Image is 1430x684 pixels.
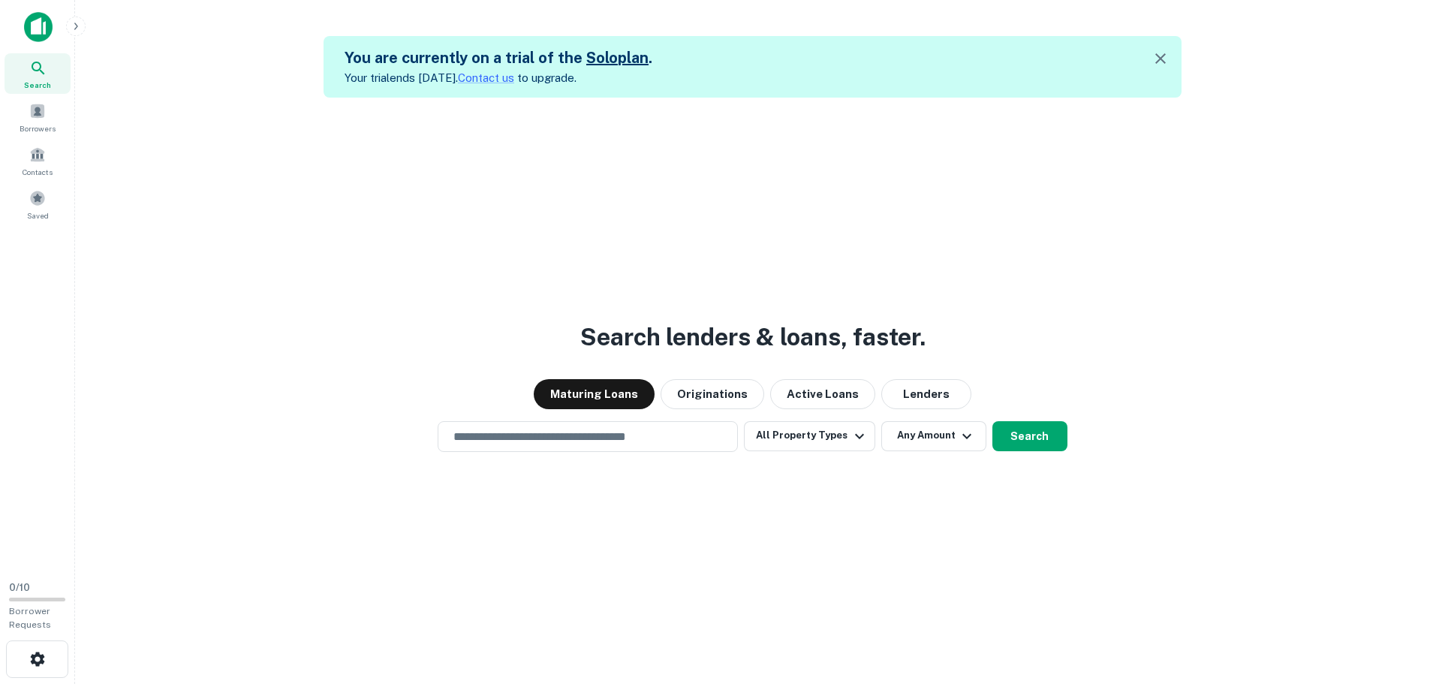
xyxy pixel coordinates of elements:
h3: Search lenders & loans, faster. [580,319,926,355]
button: Maturing Loans [534,379,655,409]
span: Contacts [23,166,53,178]
span: 0 / 10 [9,582,30,593]
a: Borrowers [5,97,71,137]
p: Your trial ends [DATE]. to upgrade. [345,69,652,87]
button: Lenders [881,379,971,409]
button: Active Loans [770,379,875,409]
span: Search [24,79,51,91]
span: Borrowers [20,122,56,134]
a: Search [5,53,71,94]
a: Contacts [5,140,71,181]
button: Search [992,421,1067,451]
span: Saved [27,209,49,221]
a: Contact us [458,71,514,84]
a: Saved [5,184,71,224]
span: Borrower Requests [9,606,51,630]
button: Any Amount [881,421,986,451]
iframe: Chat Widget [1355,564,1430,636]
img: capitalize-icon.png [24,12,53,42]
h5: You are currently on a trial of the . [345,47,652,69]
button: All Property Types [744,421,875,451]
a: Soloplan [586,49,649,67]
button: Originations [661,379,764,409]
